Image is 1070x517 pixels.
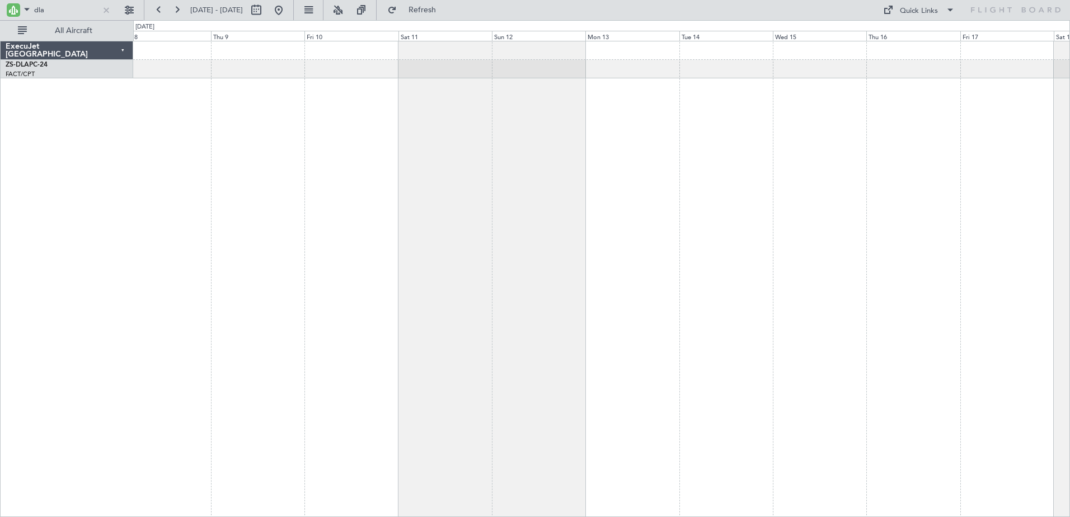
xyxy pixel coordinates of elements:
[34,2,98,18] input: A/C (Reg. or Type)
[585,31,679,41] div: Mon 13
[135,22,154,32] div: [DATE]
[118,31,211,41] div: Wed 8
[399,6,446,14] span: Refresh
[12,22,121,40] button: All Aircraft
[304,31,398,41] div: Fri 10
[960,31,1054,41] div: Fri 17
[6,62,48,68] a: ZS-DLAPC-24
[6,70,35,78] a: FACT/CPT
[211,31,304,41] div: Thu 9
[773,31,866,41] div: Wed 15
[29,27,118,35] span: All Aircraft
[190,5,243,15] span: [DATE] - [DATE]
[382,1,449,19] button: Refresh
[398,31,492,41] div: Sat 11
[492,31,585,41] div: Sun 12
[866,31,960,41] div: Thu 16
[900,6,938,17] div: Quick Links
[679,31,773,41] div: Tue 14
[6,62,29,68] span: ZS-DLA
[877,1,960,19] button: Quick Links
